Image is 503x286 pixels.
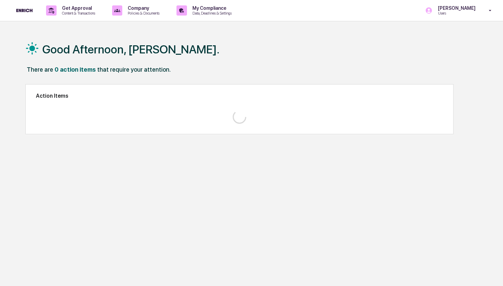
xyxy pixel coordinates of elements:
p: Users [433,11,479,16]
img: logo [16,9,33,13]
p: Policies & Documents [122,11,163,16]
h1: Good Afternoon, [PERSON_NAME]. [42,43,219,56]
p: [PERSON_NAME] [433,5,479,11]
p: My Compliance [187,5,235,11]
div: There are [27,66,53,73]
div: that require your attention. [97,66,171,73]
p: Company [122,5,163,11]
div: 0 action items [55,66,96,73]
h2: Action Items [36,93,443,99]
p: Content & Transactions [57,11,99,16]
p: Data, Deadlines & Settings [187,11,235,16]
p: Get Approval [57,5,99,11]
